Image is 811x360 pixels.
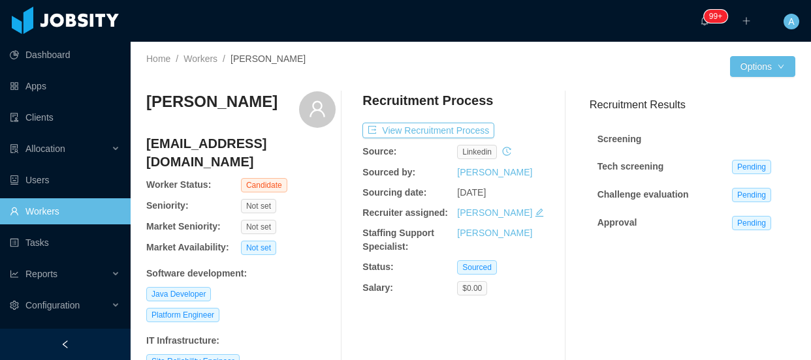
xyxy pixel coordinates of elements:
a: [PERSON_NAME] [457,207,532,218]
strong: Tech screening [597,161,664,172]
sup: 158 [704,10,727,23]
b: Recruiter assigned: [362,207,448,218]
span: Pending [732,160,771,174]
b: Sourced by: [362,167,415,177]
b: Software development : [146,268,247,278]
i: icon: history [502,147,511,156]
span: Pending [732,188,771,202]
b: Staffing Support Specialist: [362,228,434,252]
span: / [223,53,225,64]
a: [PERSON_NAME] [457,228,532,238]
i: icon: bell [700,16,709,25]
span: [PERSON_NAME] [231,53,306,64]
span: $0.00 [457,281,487,295]
a: icon: robotUsers [10,167,120,193]
a: icon: userWorkers [10,198,120,224]
i: icon: solution [10,144,19,153]
strong: Approval [597,217,637,228]
span: Reports [25,269,57,279]
i: icon: edit [535,208,544,217]
span: Candidate [241,178,287,192]
strong: Challenge evaluation [597,189,689,200]
b: Seniority: [146,200,189,211]
h3: Recruitment Results [590,97,795,113]
span: A [788,14,794,29]
b: Market Availability: [146,242,229,252]
span: Not set [241,241,276,255]
b: Worker Status: [146,179,211,190]
span: Pending [732,216,771,230]
button: icon: exportView Recruitment Process [362,123,494,138]
span: [DATE] [457,187,486,198]
b: Sourcing date: [362,187,426,198]
i: icon: plus [742,16,751,25]
span: Platform Engineer [146,308,219,322]
b: Status: [362,262,393,272]
span: linkedin [457,145,497,159]
b: IT Infrastructure : [146,335,219,346]
a: icon: pie-chartDashboard [10,42,120,68]
i: icon: setting [10,301,19,310]
a: Home [146,53,170,64]
a: [PERSON_NAME] [457,167,532,177]
span: Java Developer [146,287,211,301]
a: icon: appstoreApps [10,73,120,99]
h3: [PERSON_NAME] [146,91,278,112]
i: icon: line-chart [10,269,19,278]
button: Optionsicon: down [730,56,795,77]
span: Not set [241,220,276,234]
span: Allocation [25,143,65,154]
b: Salary: [362,282,393,293]
span: / [176,53,178,64]
a: icon: auditClients [10,104,120,130]
a: icon: profileTasks [10,230,120,256]
span: Not set [241,199,276,213]
i: icon: user [308,100,326,118]
strong: Screening [597,134,642,144]
span: Configuration [25,300,80,310]
a: Workers [183,53,217,64]
b: Market Seniority: [146,221,221,232]
h4: Recruitment Process [362,91,493,110]
h4: [EMAIL_ADDRESS][DOMAIN_NAME] [146,134,336,171]
a: icon: exportView Recruitment Process [362,125,494,136]
span: Sourced [457,260,497,275]
b: Source: [362,146,396,157]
